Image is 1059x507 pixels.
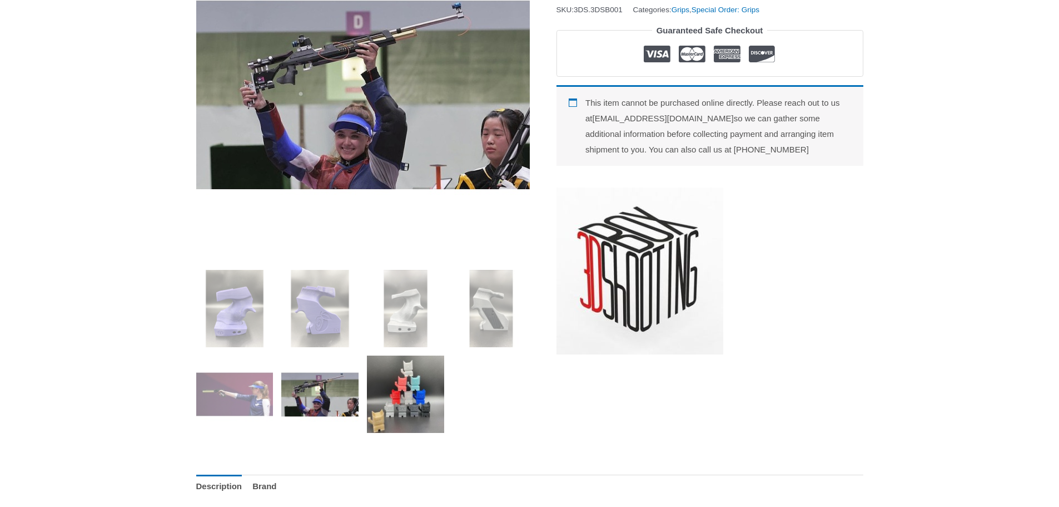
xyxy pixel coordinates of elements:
img: 3D-printed Pistol Grip - Image 5 [196,356,274,433]
img: 3D-printed Pistol Grip - Image 2 [281,270,359,347]
a: Special Order: Grips [692,6,759,14]
a: Description [196,475,242,499]
img: 3D-printed Pistol Grip - Image 4 [453,270,530,347]
img: 3D-printed Pistol Grip - Image 6 [281,356,359,433]
img: 3D-printed Pistol Grip [196,270,274,347]
img: 3D Pistol Grip [367,270,444,347]
div: This item cannot be purchased online directly. Please reach out to us at [EMAIL_ADDRESS][DOMAIN_N... [556,85,863,165]
span: Categories: , [633,3,759,17]
legend: Guaranteed Safe Checkout [652,23,768,38]
a: Brand [252,475,276,499]
a: 3D Shooting Box [556,188,723,355]
span: SKU: [556,3,623,17]
iframe: Customer reviews powered by Trustpilot [556,166,863,179]
img: 3D-printed Pistol Grip - Image 7 [367,356,444,433]
a: Grips [672,6,689,14]
span: 3DS.3DSB001 [574,6,623,14]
